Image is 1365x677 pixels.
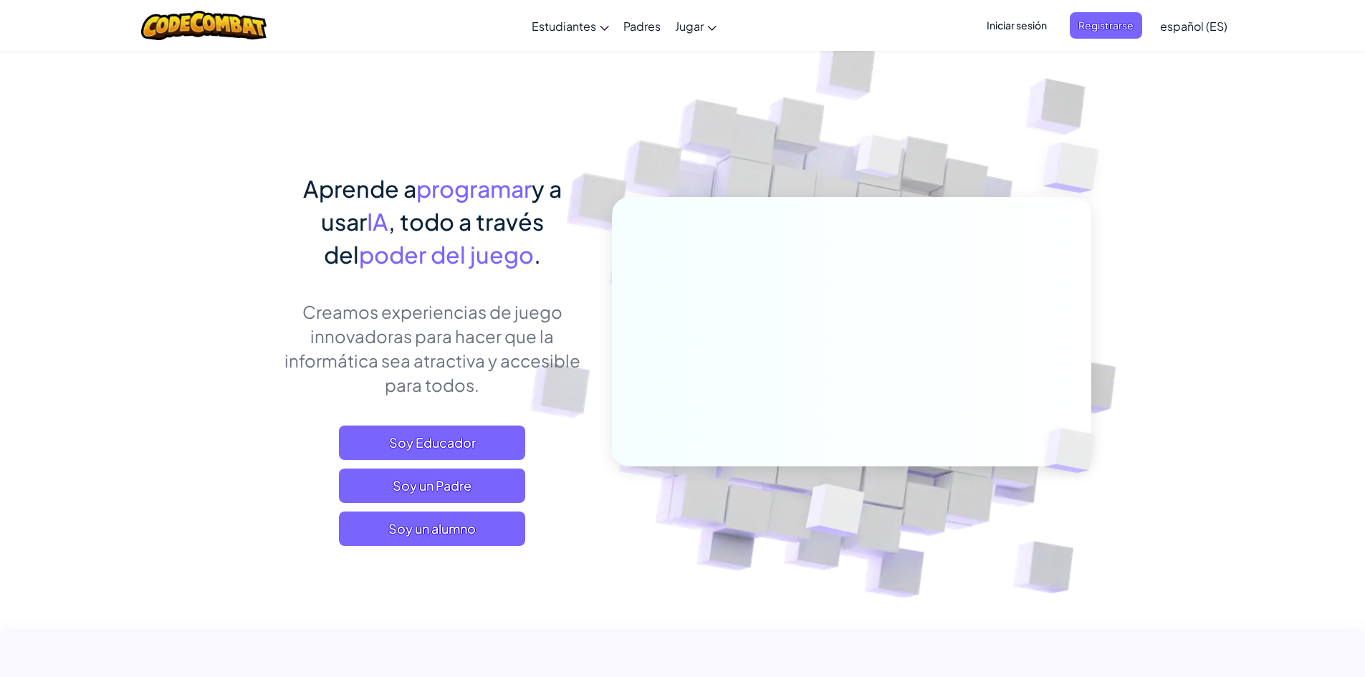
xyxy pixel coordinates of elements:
[339,512,525,546] button: Soy un alumno
[668,6,724,45] a: Jugar
[1020,398,1128,503] img: Overlap cubes
[828,107,931,213] img: Overlap cubes
[141,11,267,40] img: CodeCombat logo
[359,240,534,269] span: poder del juego
[416,174,532,203] span: programar
[1015,107,1139,229] img: Overlap cubes
[1160,19,1227,34] span: español (ES)
[1153,6,1235,45] a: español (ES)
[675,19,704,34] span: Jugar
[274,299,590,397] p: Creamos experiencias de juego innovadoras para hacer que la informática sea atractiva y accesible...
[339,426,525,460] a: Soy Educador
[339,469,525,503] a: Soy un Padre
[978,12,1055,39] button: Iniciar sesión
[532,19,596,34] span: Estudiantes
[1070,12,1142,39] button: Registrarse
[770,453,899,572] img: Overlap cubes
[534,240,541,269] span: .
[303,174,416,203] span: Aprende a
[367,207,388,236] span: IA
[616,6,668,45] a: Padres
[324,207,544,269] span: , todo a través del
[525,6,616,45] a: Estudiantes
